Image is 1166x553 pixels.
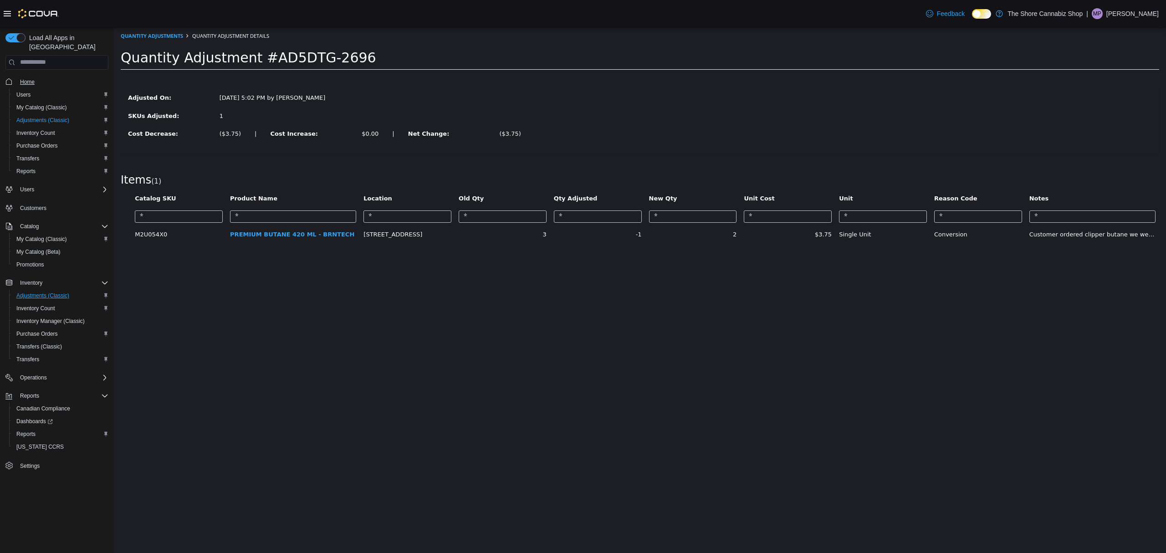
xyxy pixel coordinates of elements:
[16,317,85,325] span: Inventory Manager (Classic)
[13,341,66,352] a: Transfers (Classic)
[385,102,407,111] div: ($3.75)
[1106,8,1159,19] p: [PERSON_NAME]
[106,84,265,93] div: 1
[725,166,741,175] button: Unit
[16,76,108,87] span: Home
[9,302,112,315] button: Inventory Count
[13,403,74,414] a: Canadian Compliance
[2,389,112,402] button: Reports
[13,234,71,245] a: My Catalog (Classic)
[7,5,69,11] a: Quantity Adjustments
[16,390,43,401] button: Reports
[13,316,88,327] a: Inventory Manager (Classic)
[2,183,112,196] button: Users
[16,77,38,87] a: Home
[16,430,36,438] span: Reports
[13,102,71,113] a: My Catalog (Classic)
[20,186,34,193] span: Users
[13,303,108,314] span: Inventory Count
[16,261,44,268] span: Promotions
[13,166,39,177] a: Reports
[9,428,112,440] button: Reports
[13,429,39,440] a: Reports
[250,203,308,210] span: [STREET_ADDRESS]
[9,246,112,258] button: My Catalog (Beta)
[16,277,46,288] button: Inventory
[13,354,43,365] a: Transfers
[13,128,59,138] a: Inventory Count
[250,166,280,175] button: Location
[16,405,70,412] span: Canadian Compliance
[13,115,73,126] a: Adjustments (Classic)
[13,403,108,414] span: Canadian Compliance
[16,461,43,471] a: Settings
[99,66,272,75] div: [DATE] 5:02 PM by [PERSON_NAME]
[20,279,42,287] span: Inventory
[16,418,53,425] span: Dashboards
[13,316,108,327] span: Inventory Manager (Classic)
[341,199,436,215] td: 3
[1007,8,1083,19] p: The Shore Cannabiz Shop
[13,153,43,164] a: Transfers
[9,340,112,353] button: Transfers (Classic)
[915,166,936,175] button: Notes
[922,5,968,23] a: Feedback
[9,114,112,127] button: Adjustments (Classic)
[440,166,485,175] button: Qty Adjusted
[1092,8,1103,19] div: Matthew Pryor
[9,315,112,328] button: Inventory Manager (Classic)
[16,155,39,162] span: Transfers
[9,440,112,453] button: [US_STATE] CCRS
[20,462,40,470] span: Settings
[16,292,69,299] span: Adjustments (Classic)
[13,328,61,339] a: Purchase Orders
[78,5,155,11] span: Quantity Adjustment Details
[13,341,108,352] span: Transfers (Classic)
[16,330,58,338] span: Purchase Orders
[13,89,34,100] a: Users
[972,9,991,19] input: Dark Mode
[9,258,112,271] button: Promotions
[13,246,108,257] span: My Catalog (Beta)
[7,66,99,75] label: Adjusted On:
[9,289,112,302] button: Adjustments (Classic)
[13,140,61,151] a: Purchase Orders
[16,221,108,232] span: Catalog
[9,127,112,139] button: Inventory Count
[13,290,108,301] span: Adjustments (Classic)
[20,392,39,399] span: Reports
[149,102,241,111] label: Cost Increase:
[116,166,165,175] button: Product Name
[9,402,112,415] button: Canadian Compliance
[13,128,108,138] span: Inventory Count
[7,22,262,38] span: Quantity Adjustment #AD5DTG-2696
[16,305,55,312] span: Inventory Count
[16,168,36,175] span: Reports
[271,102,287,111] label: |
[9,139,112,152] button: Purchase Orders
[9,101,112,114] button: My Catalog (Classic)
[7,146,37,159] span: Items
[248,102,265,111] div: $0.00
[912,199,1045,215] td: Customer ordered clipper butane we were out gave one premium in place.
[13,429,108,440] span: Reports
[13,328,108,339] span: Purchase Orders
[630,166,662,175] button: Unit Cost
[817,199,912,215] td: Conversion
[13,234,108,245] span: My Catalog (Classic)
[13,290,73,301] a: Adjustments (Classic)
[20,205,46,212] span: Customers
[134,102,149,111] label: |
[116,203,240,210] a: PREMIUM BUTANE 420 ML - BRNTECH
[13,246,64,257] a: My Catalog (Beta)
[16,184,108,195] span: Users
[16,248,61,256] span: My Catalog (Beta)
[106,102,127,111] div: ($3.75)
[16,236,67,243] span: My Catalog (Classic)
[13,89,108,100] span: Users
[17,199,113,215] td: M2U054X0
[20,223,39,230] span: Catalog
[13,303,59,314] a: Inventory Count
[436,199,532,215] td: -1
